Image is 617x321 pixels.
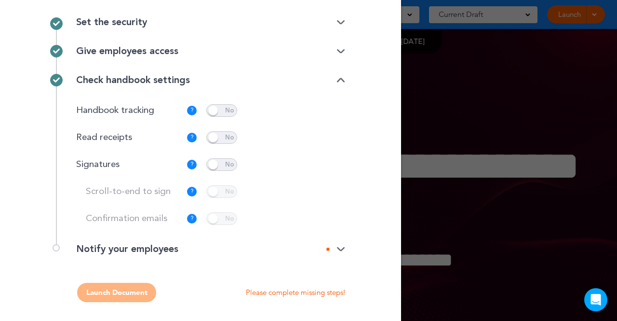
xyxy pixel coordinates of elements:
[76,160,180,169] p: Signatures
[187,106,197,115] div: ?
[336,246,345,252] img: arrow-down@2x.png
[246,288,345,297] p: Please complete missing steps!
[76,133,180,142] p: Read receipts
[76,106,180,115] p: Handbook tracking
[336,48,345,55] img: arrow-down@2x.png
[76,46,345,56] div: Give employees access
[584,288,607,311] div: Open Intercom Messenger
[187,160,197,169] div: ?
[76,17,345,27] div: Set the security
[76,75,345,85] div: Check handbook settings
[187,187,197,196] div: ?
[76,244,345,254] div: Notify your employees
[336,19,345,26] img: arrow-down@2x.png
[187,133,197,142] div: ?
[187,214,197,223] div: ?
[336,77,345,84] img: arrow-down@2x.png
